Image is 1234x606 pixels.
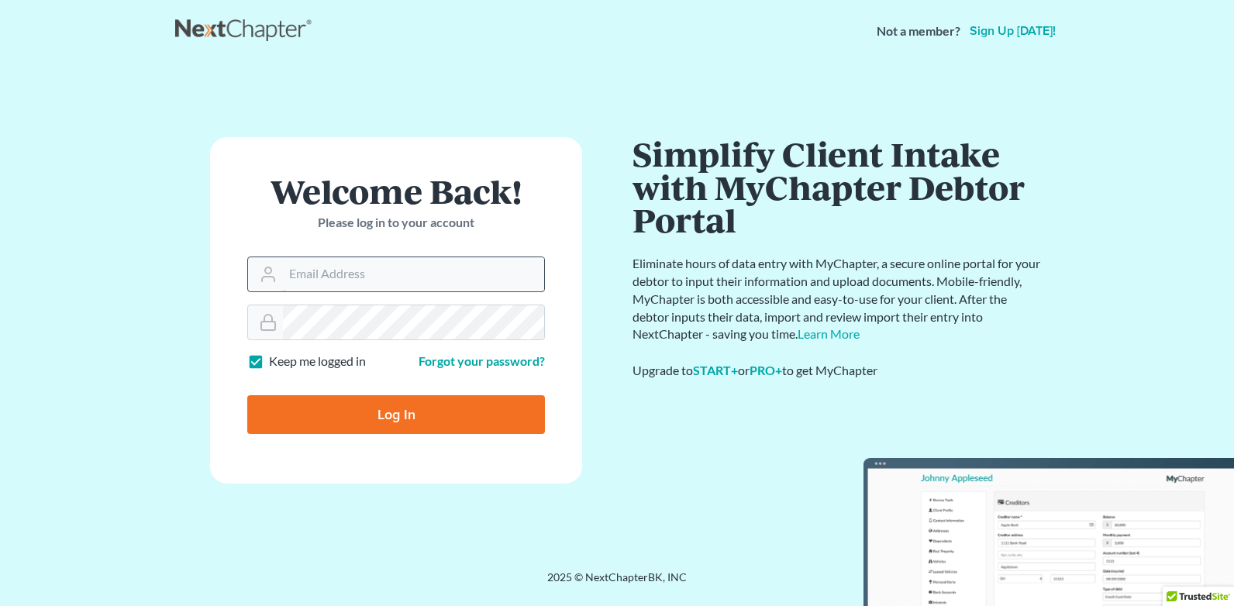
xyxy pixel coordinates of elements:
p: Please log in to your account [247,214,545,232]
a: PRO+ [750,363,782,377]
input: Log In [247,395,545,434]
a: START+ [693,363,738,377]
strong: Not a member? [877,22,960,40]
label: Keep me logged in [269,353,366,370]
h1: Welcome Back! [247,174,545,208]
input: Email Address [283,257,544,291]
h1: Simplify Client Intake with MyChapter Debtor Portal [633,137,1043,236]
p: Eliminate hours of data entry with MyChapter, a secure online portal for your debtor to input the... [633,255,1043,343]
div: 2025 © NextChapterBK, INC [175,570,1059,597]
a: Forgot your password? [419,353,545,368]
a: Learn More [798,326,860,341]
div: Upgrade to or to get MyChapter [633,362,1043,380]
a: Sign up [DATE]! [967,25,1059,37]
